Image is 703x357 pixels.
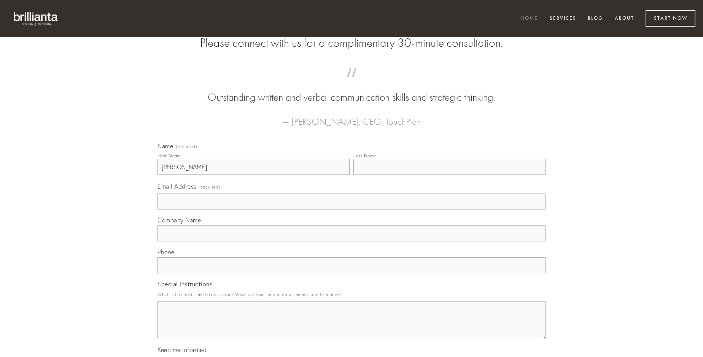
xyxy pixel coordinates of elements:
span: Company Name [157,216,201,224]
figcaption: — [PERSON_NAME], CEO, TouchPlan [170,105,533,129]
div: Last Name [353,153,376,159]
span: “ [170,75,533,90]
h2: Please connect with us for a complimentary 30-minute consultation. [157,36,546,50]
a: Start Now [646,10,695,27]
p: What is the best time to reach you? What are your unique requirements and timelines? [157,289,546,300]
span: Special Instructions [157,280,212,288]
a: Blog [583,13,608,25]
img: brillianta - research, strategy, marketing [8,8,65,30]
span: (required) [176,144,197,149]
span: Name [157,142,173,150]
span: Email Address [157,182,197,190]
blockquote: Outstanding written and verbal communication skills and strategic thinking. [170,75,533,105]
span: Keep me informed [157,346,207,354]
a: About [610,13,639,25]
div: First Name [157,153,181,159]
a: Home [516,13,543,25]
a: Services [545,13,581,25]
span: Phone [157,248,175,256]
span: (required) [199,182,221,192]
